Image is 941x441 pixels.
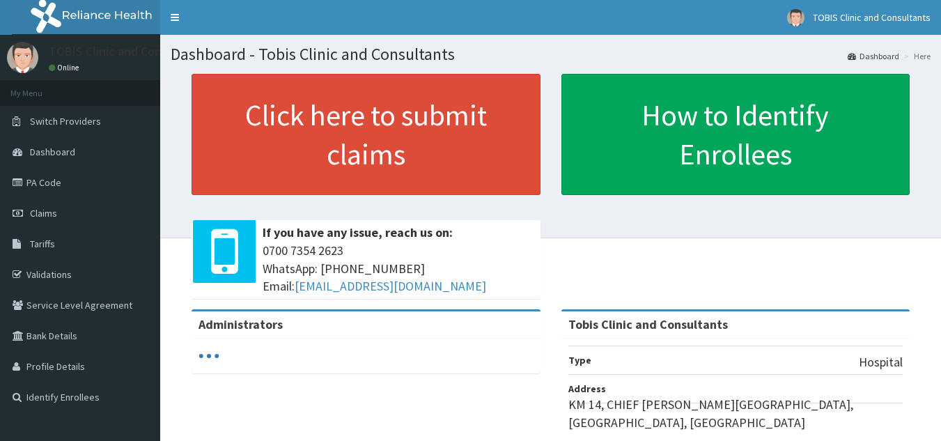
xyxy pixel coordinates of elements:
[199,346,219,366] svg: audio-loading
[263,242,534,295] span: 0700 7354 2623 WhatsApp: [PHONE_NUMBER] Email:
[568,382,606,395] b: Address
[295,278,486,294] a: [EMAIL_ADDRESS][DOMAIN_NAME]
[171,45,931,63] h1: Dashboard - Tobis Clinic and Consultants
[30,207,57,219] span: Claims
[568,316,728,332] strong: Tobis Clinic and Consultants
[848,50,899,62] a: Dashboard
[192,74,541,195] a: Click here to submit claims
[568,354,591,366] b: Type
[568,396,903,431] p: KM 14, CHIEF [PERSON_NAME][GEOGRAPHIC_DATA],[GEOGRAPHIC_DATA], [GEOGRAPHIC_DATA]
[561,74,910,195] a: How to Identify Enrollees
[263,224,453,240] b: If you have any issue, reach us on:
[30,115,101,127] span: Switch Providers
[7,42,38,73] img: User Image
[787,9,804,26] img: User Image
[813,11,931,24] span: TOBIS Clinic and Consultants
[901,50,931,62] li: Here
[30,238,55,250] span: Tariffs
[199,316,283,332] b: Administrators
[859,353,903,371] p: Hospital
[49,63,82,72] a: Online
[49,45,207,58] p: TOBIS Clinic and Consultants
[30,146,75,158] span: Dashboard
